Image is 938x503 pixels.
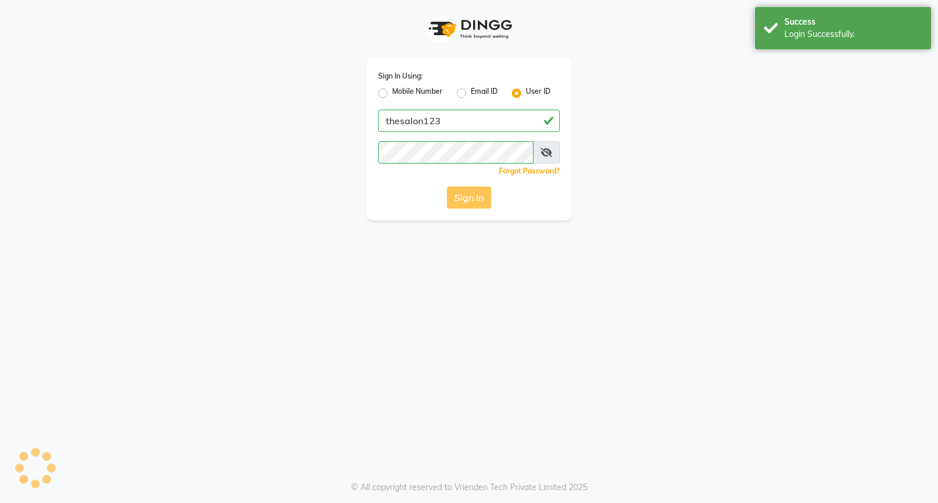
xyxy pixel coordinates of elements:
[422,12,516,46] img: logo1.svg
[392,86,443,100] label: Mobile Number
[471,86,498,100] label: Email ID
[784,28,922,40] div: Login Successfully.
[784,16,922,28] div: Success
[526,86,550,100] label: User ID
[378,110,560,132] input: Username
[378,141,533,164] input: Username
[378,71,423,81] label: Sign In Using:
[499,166,560,175] a: Forgot Password?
